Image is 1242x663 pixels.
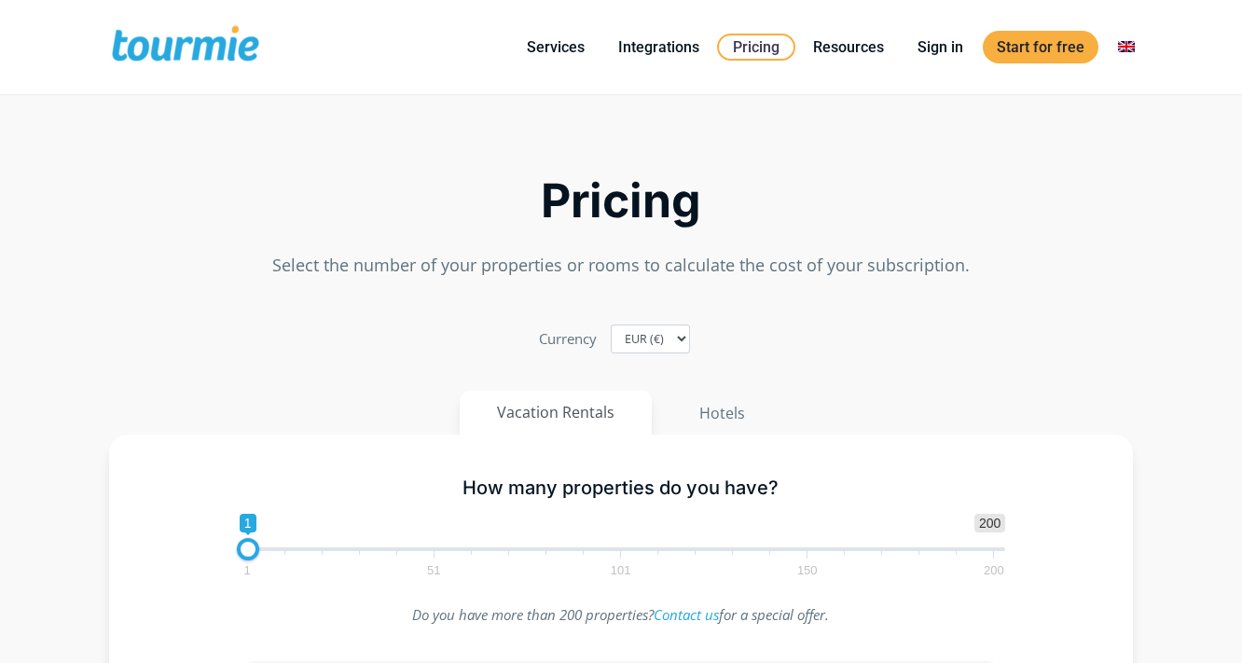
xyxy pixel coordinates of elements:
[513,35,599,59] a: Services
[604,35,713,59] a: Integrations
[109,179,1133,223] h2: Pricing
[717,34,795,61] a: Pricing
[661,391,783,435] button: Hotels
[237,477,1006,500] h5: How many properties do you have?
[240,514,256,532] span: 1
[460,391,652,435] button: Vacation Rentals
[424,566,443,574] span: 51
[654,605,719,624] a: Contact us
[109,253,1133,278] p: Select the number of your properties or rooms to calculate the cost of your subscription.
[974,514,1005,532] span: 200
[799,35,898,59] a: Resources
[241,566,253,574] span: 1
[237,602,1006,628] p: Do you have more than 200 properties? for a special offer.
[904,35,977,59] a: Sign in
[983,31,1098,63] a: Start for free
[608,566,634,574] span: 101
[539,326,597,352] label: Currency
[794,566,821,574] span: 150
[981,566,1007,574] span: 200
